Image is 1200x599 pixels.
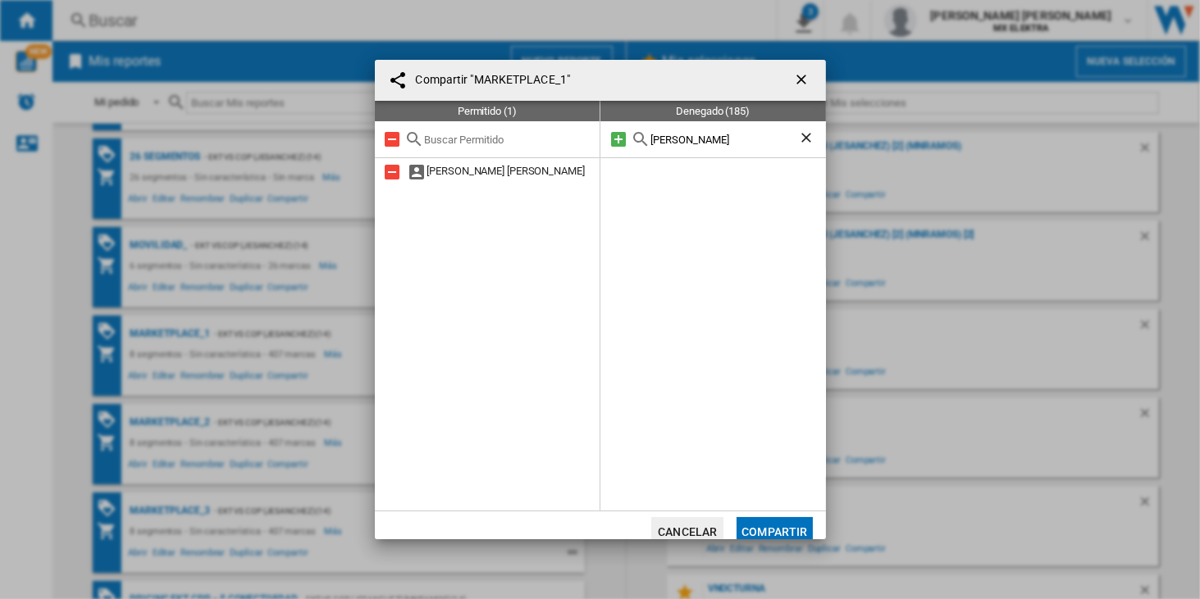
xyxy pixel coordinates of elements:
[609,129,628,149] md-icon: Añadir todos
[793,71,813,91] ng-md-icon: getI18NText('BUTTONS.CLOSE_DIALOG')
[650,134,798,146] input: Buscar Denegado
[375,101,600,121] div: Permitido (1)
[651,517,723,547] button: Cancelar
[737,517,812,547] button: Compartir
[383,129,403,149] md-icon: Quitar todo
[787,64,819,97] button: getI18NText('BUTTONS.CLOSE_DIALOG')
[425,134,592,146] input: Buscar Permitido
[375,162,600,183] div: [PERSON_NAME] [PERSON_NAME]
[600,101,826,121] div: Denegado (185)
[798,129,818,149] ng-md-icon: Borrar búsqueda
[408,72,571,88] h4: Compartir "MARKETPLACE_1"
